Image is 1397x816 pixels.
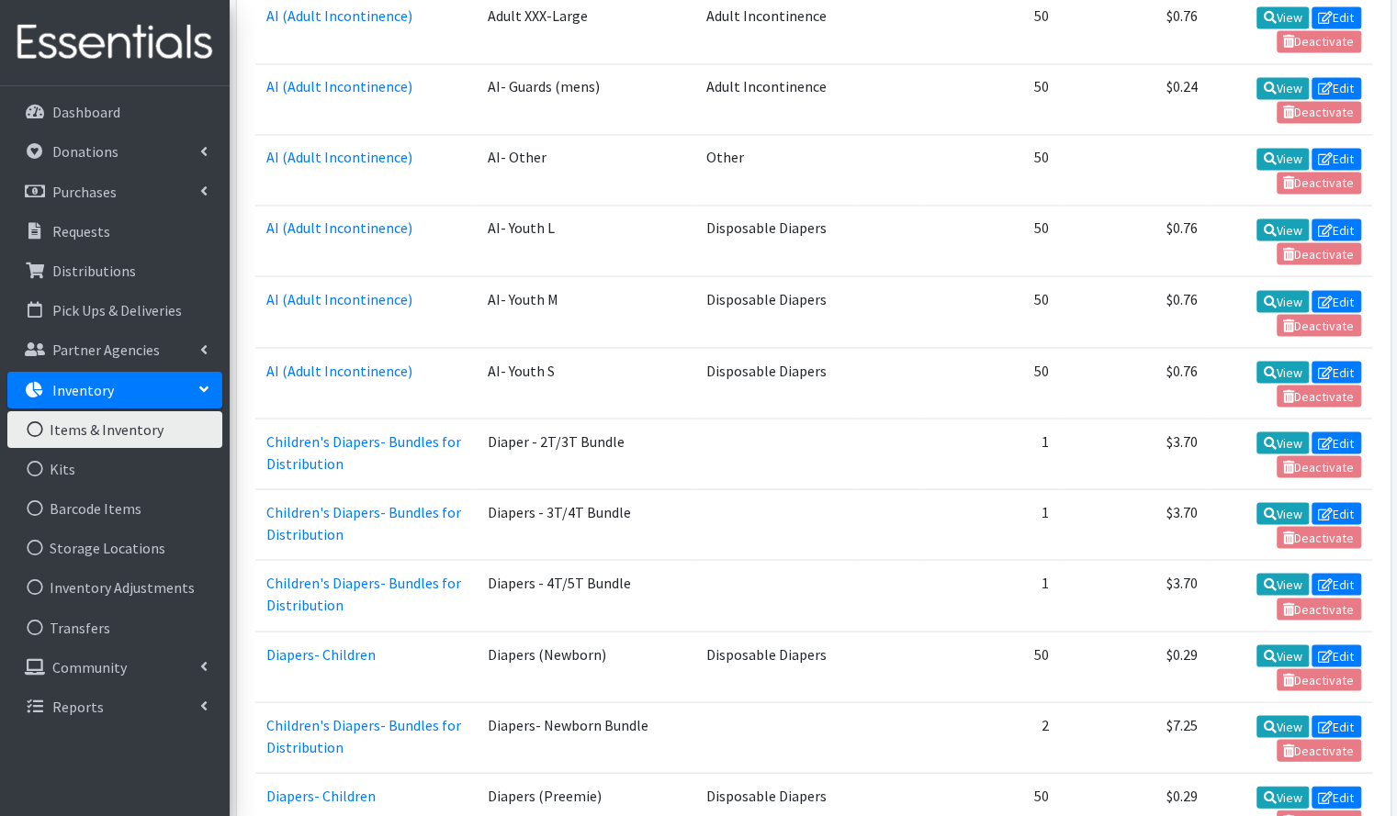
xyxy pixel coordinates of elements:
[1060,631,1208,701] td: $0.29
[52,658,127,676] p: Community
[1060,418,1208,488] td: $3.70
[1060,560,1208,631] td: $3.70
[52,103,120,121] p: Dashboard
[7,213,222,250] a: Requests
[922,701,1060,772] td: 2
[1256,218,1309,240] a: View
[477,418,695,488] td: Diaper - 2T/3T Bundle
[1060,347,1208,418] td: $0.76
[52,183,117,201] p: Purchases
[1312,361,1361,383] a: Edit
[7,372,222,408] a: Inventory
[1256,77,1309,99] a: View
[1312,77,1361,99] a: Edit
[477,135,695,206] td: AI- Other
[7,292,222,329] a: Pick Ups & Deliveries
[695,135,854,206] td: Other
[1060,701,1208,772] td: $7.25
[1060,206,1208,276] td: $0.76
[7,12,222,73] img: HumanEssentials
[266,431,461,472] a: Children's Diapers- Bundles for Distribution
[266,361,412,379] a: AI (Adult Incontinence)
[922,347,1060,418] td: 50
[7,94,222,130] a: Dashboard
[266,77,412,95] a: AI (Adult Incontinence)
[52,381,114,399] p: Inventory
[52,341,160,359] p: Partner Agencies
[695,631,854,701] td: Disposable Diapers
[477,206,695,276] td: AI- Youth L
[1256,431,1309,453] a: View
[1256,502,1309,524] a: View
[52,301,182,319] p: Pick Ups & Deliveries
[7,173,222,210] a: Purchases
[52,222,110,240] p: Requests
[477,560,695,631] td: Diapers - 4T/5T Bundle
[1256,290,1309,312] a: View
[7,411,222,448] a: Items & Inventory
[266,573,461,613] a: Children's Diapers- Bundles for Distribution
[477,63,695,134] td: AI- Guards (mens)
[1312,644,1361,666] a: Edit
[922,135,1060,206] td: 50
[7,331,222,368] a: Partner Agencies
[266,148,412,166] a: AI (Adult Incontinence)
[52,262,136,280] p: Distributions
[922,418,1060,488] td: 1
[1312,431,1361,453] a: Edit
[266,218,412,237] a: AI (Adult Incontinence)
[7,133,222,170] a: Donations
[1312,218,1361,240] a: Edit
[1256,644,1309,666] a: View
[1060,489,1208,560] td: $3.70
[7,451,222,487] a: Kits
[1312,502,1361,524] a: Edit
[922,206,1060,276] td: 50
[266,644,376,663] a: Diapers- Children
[477,276,695,347] td: AI- Youth M
[477,631,695,701] td: Diapers (Newborn)
[1312,715,1361,737] a: Edit
[1256,148,1309,170] a: View
[1256,573,1309,595] a: View
[7,530,222,566] a: Storage Locations
[1256,361,1309,383] a: View
[7,609,222,646] a: Transfers
[477,701,695,772] td: Diapers- Newborn Bundle
[7,649,222,686] a: Community
[922,63,1060,134] td: 50
[477,489,695,560] td: Diapers - 3T/4T Bundle
[52,142,118,161] p: Donations
[695,347,854,418] td: Disposable Diapers
[1256,786,1309,808] a: View
[266,502,461,542] a: Children's Diapers- Bundles for Distribution
[1312,786,1361,808] a: Edit
[266,6,412,25] a: AI (Adult Incontinence)
[1312,6,1361,28] a: Edit
[1312,290,1361,312] a: Edit
[695,276,854,347] td: Disposable Diapers
[922,276,1060,347] td: 50
[922,489,1060,560] td: 1
[1256,715,1309,737] a: View
[7,252,222,289] a: Distributions
[1060,276,1208,347] td: $0.76
[1256,6,1309,28] a: View
[922,631,1060,701] td: 50
[477,347,695,418] td: AI- Youth S
[266,715,461,755] a: Children's Diapers- Bundles for Distribution
[52,698,104,716] p: Reports
[922,560,1060,631] td: 1
[695,63,854,134] td: Adult Incontinence
[7,569,222,606] a: Inventory Adjustments
[266,786,376,804] a: Diapers- Children
[1312,573,1361,595] a: Edit
[7,490,222,527] a: Barcode Items
[1312,148,1361,170] a: Edit
[266,289,412,307] a: AI (Adult Incontinence)
[1060,63,1208,134] td: $0.24
[695,206,854,276] td: Disposable Diapers
[7,688,222,725] a: Reports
